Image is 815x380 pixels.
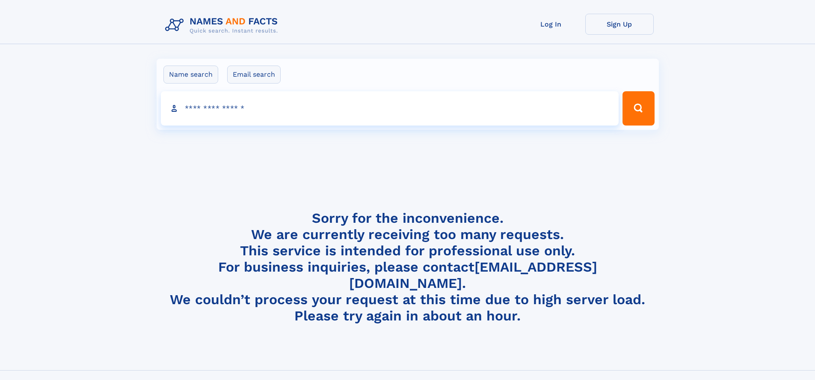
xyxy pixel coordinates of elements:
[161,91,619,126] input: search input
[162,14,285,37] img: Logo Names and Facts
[349,259,597,291] a: [EMAIL_ADDRESS][DOMAIN_NAME]
[227,66,281,84] label: Email search
[162,210,654,324] h4: Sorry for the inconvenience. We are currently receiving too many requests. This service is intend...
[585,14,654,35] a: Sign Up
[622,91,654,126] button: Search Button
[517,14,585,35] a: Log In
[163,66,218,84] label: Name search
